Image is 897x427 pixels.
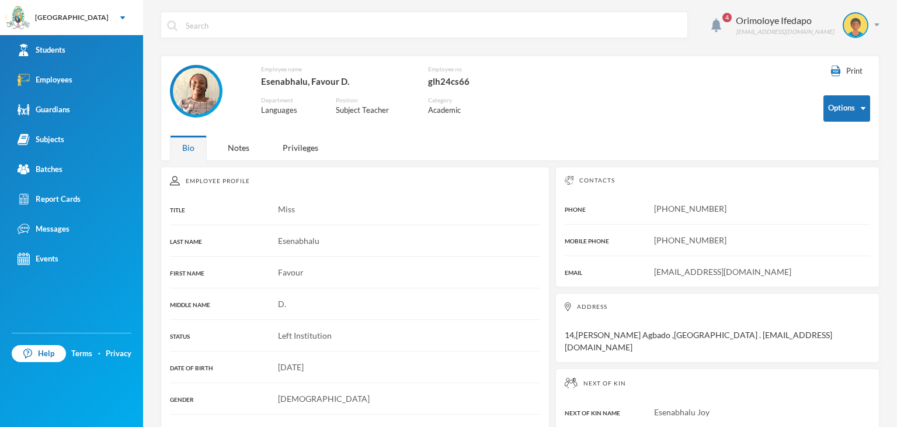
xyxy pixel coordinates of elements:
[565,378,870,388] div: Next of Kin
[106,348,131,360] a: Privacy
[823,95,870,122] button: Options
[98,348,100,360] div: ·
[428,105,482,116] div: Academic
[170,176,540,185] div: Employee Profile
[35,12,109,23] div: [GEOGRAPHIC_DATA]
[336,105,410,116] div: Subject Teacher
[261,65,410,74] div: Employee name
[722,13,732,22] span: 4
[18,253,58,265] div: Events
[6,6,30,30] img: logo
[170,135,207,160] div: Bio
[261,105,318,116] div: Languages
[18,104,70,116] div: Guardians
[278,236,319,246] span: Esenabhalu
[215,135,262,160] div: Notes
[565,302,870,311] div: Address
[18,44,65,56] div: Students
[278,204,295,214] span: Miss
[18,163,62,175] div: Batches
[18,133,64,146] div: Subjects
[565,176,870,185] div: Contacts
[823,65,870,78] button: Print
[336,96,410,105] div: Position
[654,267,791,277] span: [EMAIL_ADDRESS][DOMAIN_NAME]
[185,12,682,39] input: Search
[261,96,318,105] div: Department
[71,348,92,360] a: Terms
[428,74,520,89] div: glh24cs66
[428,96,482,105] div: Category
[18,74,72,86] div: Employees
[278,299,286,309] span: D.
[428,65,520,74] div: Employee no.
[736,13,834,27] div: Orimoloye Ifedapo
[654,235,726,245] span: [PHONE_NUMBER]
[173,68,220,115] img: EMPLOYEE
[167,20,178,31] img: search
[278,394,370,404] span: [DEMOGRAPHIC_DATA]
[736,27,834,36] div: [EMAIL_ADDRESS][DOMAIN_NAME]
[844,13,867,37] img: STUDENT
[555,293,879,363] div: 14,[PERSON_NAME] Agbado ,[GEOGRAPHIC_DATA] . [EMAIL_ADDRESS][DOMAIN_NAME]
[18,223,69,235] div: Messages
[654,204,726,213] span: [PHONE_NUMBER]
[18,193,81,205] div: Report Cards
[278,330,332,340] span: Left Institution
[270,135,331,160] div: Privileges
[278,267,304,277] span: Favour
[261,74,410,89] div: Esenabhalu, Favour D.
[12,345,66,363] a: Help
[278,362,304,372] span: [DATE]
[654,407,710,417] span: Esenabhalu Joy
